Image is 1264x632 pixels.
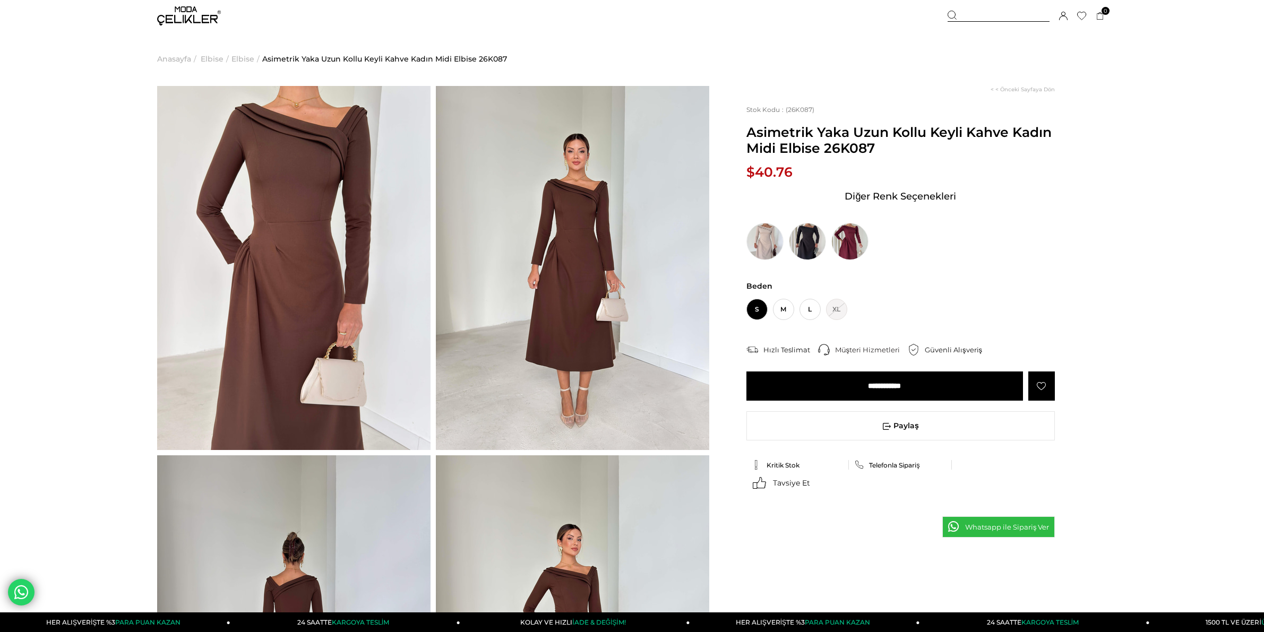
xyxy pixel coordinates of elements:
[746,106,786,114] span: Stok Kodu
[231,32,262,86] li: >
[1096,12,1104,20] a: 0
[746,281,1055,291] span: Beden
[201,32,223,86] a: Elbise
[746,344,758,356] img: shipping.png
[157,32,199,86] li: >
[1021,618,1079,626] span: KARGOYA TESLİM
[332,618,389,626] span: KARGOYA TESLİM
[157,6,221,25] img: logo
[845,188,956,205] span: Diğer Renk Seçenekleri
[746,299,768,320] span: S
[460,612,690,632] a: KOLAY VE HIZLIİADE & DEĞİŞİM!
[747,412,1055,440] span: Paylaş
[436,86,709,450] img: Keyli elbise 26K087
[767,461,799,469] span: Kritik Stok
[991,86,1055,93] a: < < Önceki Sayfaya Dön
[115,618,180,626] span: PARA PUAN KAZAN
[157,86,431,450] img: Keyli elbise 26K087
[908,344,919,356] img: security.png
[805,618,870,626] span: PARA PUAN KAZAN
[763,345,818,354] div: Hızlı Teslimat
[854,460,947,470] a: Telefonla Sipariş
[746,223,784,260] img: Asimetrik Yaka Uzun Kollu Keyli Taş Kadın Midi Elbise 26K087
[746,106,814,114] span: (26K087)
[262,32,507,86] a: Asimetrik Yaka Uzun Kollu Keyli Kahve Kadın Midi Elbise 26K087
[835,345,908,354] div: Müşteri Hizmetleri
[773,478,810,488] span: Tavsiye Et
[746,124,1055,156] span: Asimetrik Yaka Uzun Kollu Keyli Kahve Kadın Midi Elbise 26K087
[201,32,231,86] li: >
[831,223,869,260] img: Asimetrik Yaka Uzun Kollu Keyli Bordo Kadın Midi Elbise 26K087
[230,612,460,632] a: 24 SAATTEKARGOYA TESLİM
[773,299,794,320] span: M
[925,345,990,354] div: Güvenli Alışveriş
[826,299,847,320] span: XL
[920,612,1150,632] a: 24 SAATTEKARGOYA TESLİM
[799,299,821,320] span: L
[789,223,826,260] img: Asimetrik Yaka Uzun Kollu Keyli Siyah Kadın Midi Elbise 26K087
[869,461,919,469] span: Telefonla Sipariş
[572,618,625,626] span: İADE & DEĞİŞİM!
[1102,7,1110,15] span: 0
[942,516,1055,538] a: Whatsapp ile Sipariş Ver
[1,612,230,632] a: HER ALIŞVERİŞTE %3PARA PUAN KAZAN
[1028,371,1055,401] a: Favorilere Ekle
[690,612,920,632] a: HER ALIŞVERİŞTE %3PARA PUAN KAZAN
[818,344,830,356] img: call-center.png
[752,460,844,470] a: Kritik Stok
[157,32,191,86] a: Anasayfa
[231,32,254,86] a: Elbise
[746,164,793,180] span: $40.76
